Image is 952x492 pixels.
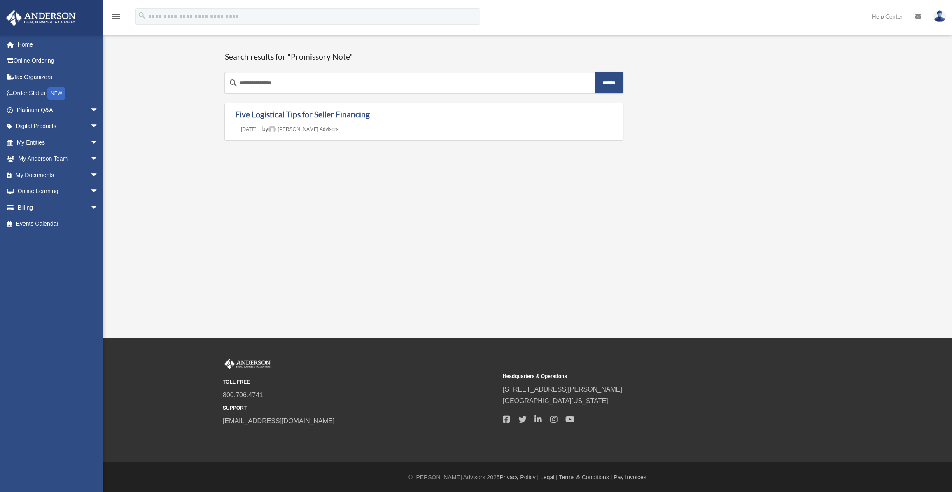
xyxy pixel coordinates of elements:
a: [STREET_ADDRESS][PERSON_NAME] [503,386,622,393]
span: arrow_drop_down [90,102,107,119]
span: by [262,126,338,132]
span: arrow_drop_down [90,183,107,200]
a: Billingarrow_drop_down [6,199,111,216]
a: Tax Organizers [6,69,111,85]
a: 800.706.4741 [223,392,263,399]
a: My Documentsarrow_drop_down [6,167,111,183]
img: Anderson Advisors Platinum Portal [4,10,78,26]
a: Legal | [540,474,558,480]
a: [EMAIL_ADDRESS][DOMAIN_NAME] [223,417,334,424]
img: Anderson Advisors Platinum Portal [223,359,272,369]
a: [PERSON_NAME] Advisors [268,126,338,132]
a: [GEOGRAPHIC_DATA][US_STATE] [503,397,608,404]
a: Events Calendar [6,216,111,232]
span: arrow_drop_down [90,118,107,135]
a: Online Ordering [6,53,111,69]
a: Digital Productsarrow_drop_down [6,118,111,135]
a: Privacy Policy | [500,474,539,480]
a: [DATE] [235,126,262,132]
a: Pay Invoices [614,474,646,480]
small: TOLL FREE [223,378,497,387]
span: arrow_drop_down [90,199,107,216]
a: menu [111,14,121,21]
i: search [229,78,238,88]
a: Order StatusNEW [6,85,111,102]
a: My Entitiesarrow_drop_down [6,134,111,151]
a: My Anderson Teamarrow_drop_down [6,151,111,167]
a: Online Learningarrow_drop_down [6,183,111,200]
span: arrow_drop_down [90,167,107,184]
div: NEW [47,87,65,100]
span: arrow_drop_down [90,134,107,151]
i: search [138,11,147,20]
a: Five Logistical Tips for Seller Financing [235,110,370,119]
i: menu [111,12,121,21]
small: Headquarters & Operations [503,372,777,381]
span: arrow_drop_down [90,151,107,168]
img: User Pic [933,10,946,22]
a: Platinum Q&Aarrow_drop_down [6,102,111,118]
a: Terms & Conditions | [559,474,612,480]
small: SUPPORT [223,404,497,413]
h1: Search results for "Promissory Note" [225,52,623,62]
div: © [PERSON_NAME] Advisors 2025 [103,472,952,483]
a: Home [6,36,107,53]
